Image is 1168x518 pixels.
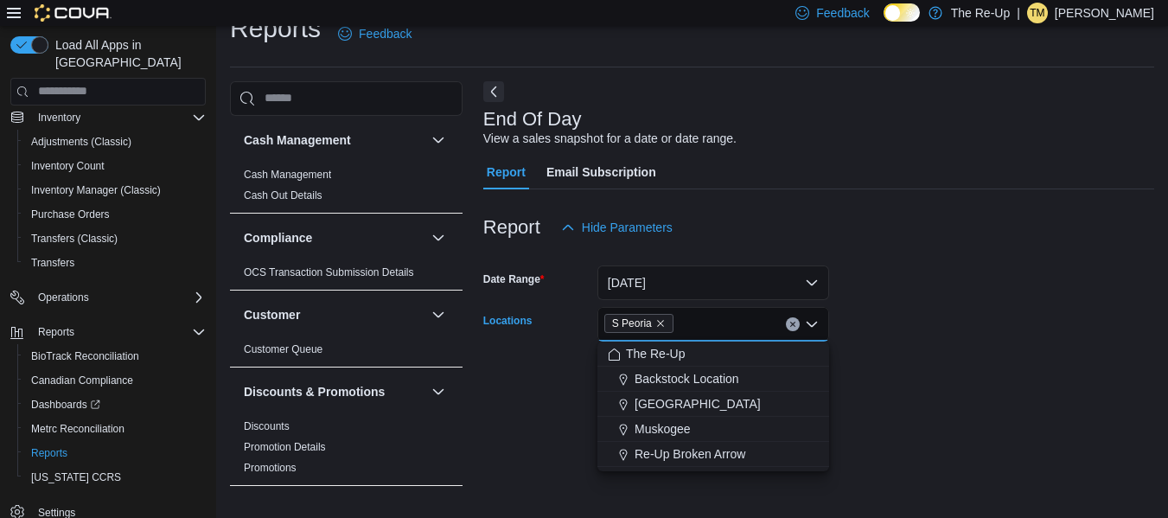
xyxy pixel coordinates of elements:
[24,394,206,415] span: Dashboards
[244,383,385,400] h3: Discounts & Promotions
[554,210,680,245] button: Hide Parameters
[17,417,213,441] button: Metrc Reconciliation
[582,219,673,236] span: Hide Parameters
[244,131,424,149] button: Cash Management
[17,465,213,489] button: [US_STATE] CCRS
[24,131,206,152] span: Adjustments (Classic)
[230,416,463,485] div: Discounts & Promotions
[24,253,206,273] span: Transfers
[31,398,100,412] span: Dashboards
[24,131,138,152] a: Adjustments (Classic)
[597,392,829,417] button: [GEOGRAPHIC_DATA]
[230,262,463,290] div: Compliance
[1027,3,1048,23] div: Tynisa Mitchell
[230,11,321,46] h1: Reports
[31,287,206,308] span: Operations
[24,346,146,367] a: BioTrack Reconciliation
[24,467,206,488] span: Washington CCRS
[816,4,869,22] span: Feedback
[359,25,412,42] span: Feedback
[244,189,322,202] span: Cash Out Details
[597,367,829,392] button: Backstock Location
[1017,3,1020,23] p: |
[31,287,96,308] button: Operations
[38,111,80,125] span: Inventory
[244,229,424,246] button: Compliance
[31,232,118,246] span: Transfers (Classic)
[635,370,739,387] span: Backstock Location
[244,189,322,201] a: Cash Out Details
[17,202,213,227] button: Purchase Orders
[31,349,139,363] span: BioTrack Reconciliation
[31,107,87,128] button: Inventory
[31,422,124,436] span: Metrc Reconciliation
[24,370,206,391] span: Canadian Compliance
[24,180,168,201] a: Inventory Manager (Classic)
[597,342,829,467] div: Choose from the following options
[951,3,1010,23] p: The Re-Up
[597,442,829,467] button: Re-Up Broken Arrow
[31,183,161,197] span: Inventory Manager (Classic)
[24,467,128,488] a: [US_STATE] CCRS
[31,256,74,270] span: Transfers
[31,322,81,342] button: Reports
[24,156,112,176] a: Inventory Count
[244,343,322,355] a: Customer Queue
[483,217,540,238] h3: Report
[17,251,213,275] button: Transfers
[612,315,652,332] span: S Peoria
[244,342,322,356] span: Customer Queue
[483,109,582,130] h3: End Of Day
[24,394,107,415] a: Dashboards
[244,383,424,400] button: Discounts & Promotions
[31,446,67,460] span: Reports
[17,227,213,251] button: Transfers (Classic)
[597,265,829,300] button: [DATE]
[31,107,206,128] span: Inventory
[428,381,449,402] button: Discounts & Promotions
[244,420,290,432] a: Discounts
[487,155,526,189] span: Report
[244,131,351,149] h3: Cash Management
[24,253,81,273] a: Transfers
[24,180,206,201] span: Inventory Manager (Classic)
[24,204,206,225] span: Purchase Orders
[635,420,691,438] span: Muskogee
[31,470,121,484] span: [US_STATE] CCRS
[17,393,213,417] a: Dashboards
[48,36,206,71] span: Load All Apps in [GEOGRAPHIC_DATA]
[1055,3,1154,23] p: [PERSON_NAME]
[244,265,414,279] span: OCS Transaction Submission Details
[626,345,685,362] span: The Re-Up
[31,135,131,149] span: Adjustments (Classic)
[483,81,504,102] button: Next
[31,374,133,387] span: Canadian Compliance
[17,441,213,465] button: Reports
[331,16,418,51] a: Feedback
[483,130,737,148] div: View a sales snapshot for a date or date range.
[31,322,206,342] span: Reports
[17,154,213,178] button: Inventory Count
[428,227,449,248] button: Compliance
[655,318,666,329] button: Remove S Peoria from selection in this group
[786,317,800,331] button: Clear input
[24,204,117,225] a: Purchase Orders
[635,395,761,412] span: [GEOGRAPHIC_DATA]
[483,272,545,286] label: Date Range
[24,228,206,249] span: Transfers (Classic)
[24,156,206,176] span: Inventory Count
[428,304,449,325] button: Customer
[38,291,89,304] span: Operations
[24,419,206,439] span: Metrc Reconciliation
[597,342,829,367] button: The Re-Up
[244,306,300,323] h3: Customer
[24,346,206,367] span: BioTrack Reconciliation
[483,314,533,328] label: Locations
[3,285,213,310] button: Operations
[230,339,463,367] div: Customer
[38,325,74,339] span: Reports
[24,443,74,464] a: Reports
[597,417,829,442] button: Muskogee
[31,159,105,173] span: Inventory Count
